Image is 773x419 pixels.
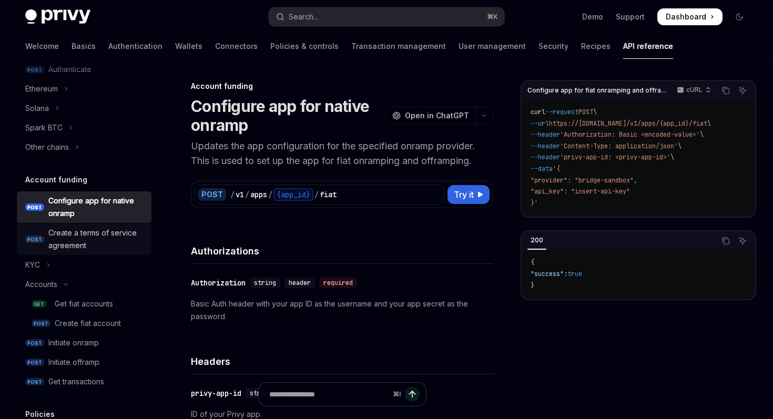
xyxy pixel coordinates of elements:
[459,34,526,59] a: User management
[719,84,733,97] button: Copy the contents from the code block
[25,339,44,347] span: POST
[531,165,553,173] span: --data
[25,359,44,366] span: POST
[531,130,560,139] span: --header
[320,189,337,200] div: fiat
[236,189,244,200] div: v1
[447,185,490,204] button: Try it
[289,11,318,23] div: Search...
[108,34,162,59] a: Authentication
[560,142,678,150] span: 'Content-Type: application/json'
[25,378,44,386] span: POST
[567,270,582,278] span: true
[678,142,682,150] span: \
[48,336,99,349] div: Initiate onramp
[25,121,63,134] div: Spark BTC
[32,320,50,328] span: POST
[17,353,151,372] a: POSTInitiate offramp
[707,119,711,128] span: \
[666,12,706,22] span: Dashboard
[623,34,673,59] a: API reference
[549,119,707,128] span: https://[DOMAIN_NAME]/v1/apps/{app_id}/fiat
[351,34,446,59] a: Transaction management
[581,34,611,59] a: Recipes
[25,259,40,271] div: KYC
[564,270,567,278] span: :
[385,107,475,125] button: Open in ChatGPT
[254,279,276,287] span: string
[454,188,474,201] span: Try it
[719,234,733,248] button: Copy the contents from the code block
[25,9,90,24] img: dark logo
[48,375,104,388] div: Get transactions
[531,176,637,185] span: "provider": "bridge-sandbox",
[25,278,57,291] div: Accounts
[25,83,58,95] div: Ethereum
[314,189,319,200] div: /
[657,8,723,25] a: Dashboard
[250,189,267,200] div: apps
[25,34,59,59] a: Welcome
[191,139,493,168] p: Updates the app configuration for the specified onramp provider. This is used to set up the app f...
[405,387,420,402] button: Send message
[269,7,504,26] button: Open search
[538,34,568,59] a: Security
[48,227,145,252] div: Create a terms of service agreement
[17,372,151,391] a: POSTGet transactions
[686,86,703,94] p: cURL
[25,141,69,154] div: Other chains
[273,188,313,201] div: {app_id}
[17,256,151,274] button: Toggle KYC section
[531,270,564,278] span: "success"
[736,84,749,97] button: Ask AI
[531,119,549,128] span: --url
[25,173,87,186] h5: Account funding
[670,153,674,161] span: \
[191,81,493,91] div: Account funding
[319,278,357,288] div: required
[191,278,246,288] div: Authorization
[268,189,272,200] div: /
[553,165,560,173] span: '{
[17,333,151,352] a: POSTInitiate onramp
[487,13,498,21] span: ⌘ K
[191,97,381,135] h1: Configure app for native onramp
[72,34,96,59] a: Basics
[527,234,546,247] div: 200
[17,314,151,333] a: POSTCreate fiat account
[17,223,151,255] a: POSTCreate a terms of service agreement
[230,189,235,200] div: /
[531,187,630,196] span: "api_key": "insert-api-key"
[17,79,151,98] button: Toggle Ethereum section
[17,99,151,118] button: Toggle Solana section
[48,356,99,369] div: Initiate offramp
[616,12,645,22] a: Support
[671,81,716,99] button: cURL
[531,108,545,116] span: curl
[269,383,389,406] input: Ask a question...
[560,153,670,161] span: 'privy-app-id: <privy-app-id>'
[25,203,44,211] span: POST
[531,199,538,207] span: }'
[578,108,593,116] span: POST
[55,298,113,310] div: Get fiat accounts
[198,188,226,201] div: POST
[25,236,44,243] span: POST
[531,281,534,290] span: }
[191,298,493,323] p: Basic Auth header with your app ID as the username and your app secret as the password.
[17,138,151,157] button: Toggle Other chains section
[560,130,700,139] span: 'Authorization: Basic <encoded-value>'
[175,34,202,59] a: Wallets
[215,34,258,59] a: Connectors
[17,118,151,137] button: Toggle Spark BTC section
[593,108,597,116] span: \
[17,275,151,294] button: Toggle Accounts section
[545,108,578,116] span: --request
[270,34,339,59] a: Policies & controls
[731,8,748,25] button: Toggle dark mode
[17,191,151,223] a: POSTConfigure app for native onramp
[736,234,749,248] button: Ask AI
[17,294,151,313] a: GETGet fiat accounts
[32,300,46,308] span: GET
[700,130,704,139] span: \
